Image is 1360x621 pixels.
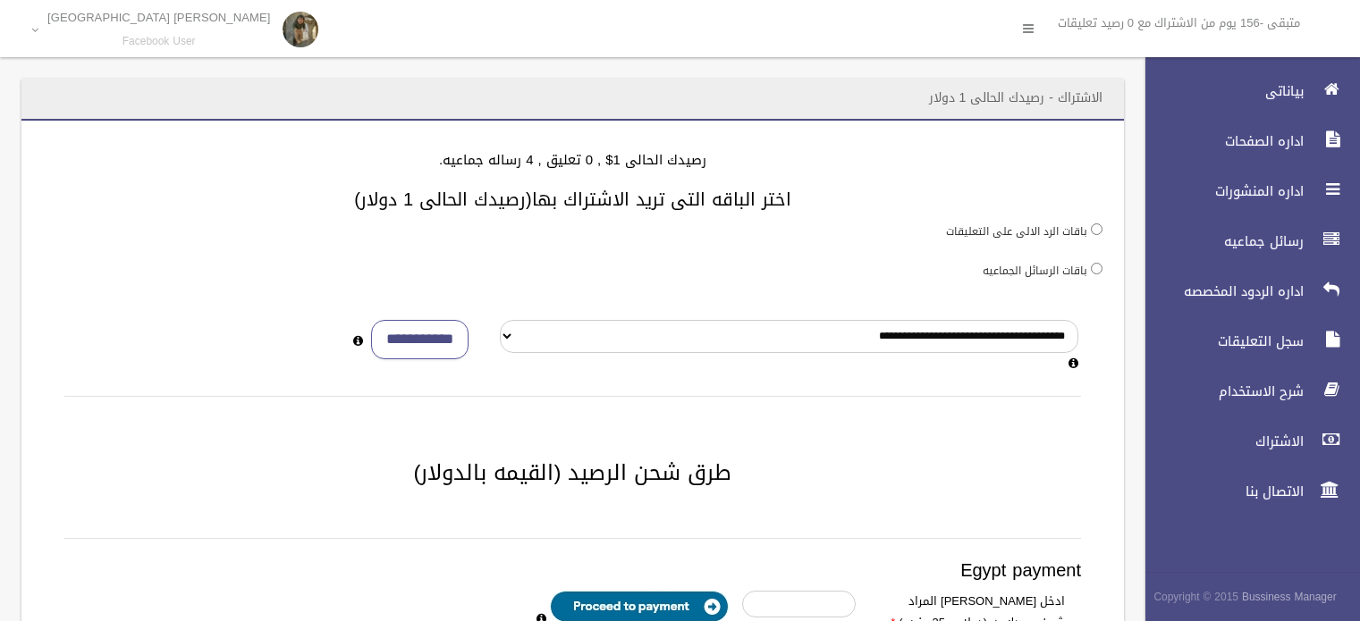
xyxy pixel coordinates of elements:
[43,461,1102,484] h2: طرق شحن الرصيد (القيمه بالدولار)
[1130,232,1309,250] span: رسائل جماعيه
[1130,322,1360,361] a: سجل التعليقات
[1130,422,1360,461] a: الاشتراك
[1130,272,1360,311] a: اداره الردود المخصصه
[1130,82,1309,100] span: بياناتى
[43,189,1102,209] h3: اختر الباقه التى تريد الاشتراك بها(رصيدك الحالى 1 دولار)
[1130,282,1309,300] span: اداره الردود المخصصه
[1130,182,1309,200] span: اداره المنشورات
[1130,432,1309,450] span: الاشتراك
[1130,332,1309,350] span: سجل التعليقات
[1130,122,1360,161] a: اداره الصفحات
[946,222,1087,241] label: باقات الرد الالى على التعليقات
[1130,172,1360,211] a: اداره المنشورات
[1130,222,1360,261] a: رسائل جماعيه
[64,560,1081,580] h3: Egypt payment
[1130,372,1360,411] a: شرح الاستخدام
[1130,71,1360,111] a: بياناتى
[908,80,1124,115] header: الاشتراك - رصيدك الحالى 1 دولار
[47,11,270,24] p: [PERSON_NAME] [GEOGRAPHIC_DATA]
[43,153,1102,168] h4: رصيدك الحالى 1$ , 0 تعليق , 4 رساله جماعيه.
[1130,483,1309,500] span: الاتصال بنا
[47,35,270,48] small: Facebook User
[1130,382,1309,400] span: شرح الاستخدام
[983,261,1087,281] label: باقات الرسائل الجماعيه
[1130,472,1360,511] a: الاتصال بنا
[1242,587,1337,607] strong: Bussiness Manager
[1130,132,1309,150] span: اداره الصفحات
[1153,587,1238,607] span: Copyright © 2015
